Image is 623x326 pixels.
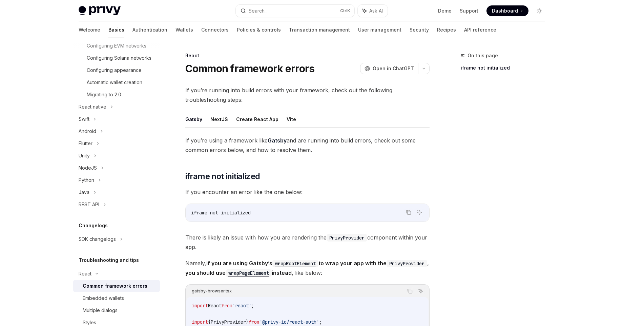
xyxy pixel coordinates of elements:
div: React [185,52,430,59]
button: Copy the contents from the code block [406,287,414,295]
button: Vite [287,111,296,127]
span: from [222,303,232,309]
h5: Troubleshooting and tips [79,256,139,264]
a: wrapRootElement [272,260,318,267]
a: Automatic wallet creation [73,76,160,89]
div: Android [79,127,96,135]
a: iframe not initialized [461,62,550,73]
div: React [79,270,91,278]
a: Configuring Solana networks [73,52,160,64]
div: Embedded wallets [83,294,124,302]
div: Java [79,188,89,196]
a: Basics [108,22,124,38]
button: Search...CtrlK [236,5,354,17]
a: Multiple dialogs [73,304,160,317]
div: Configuring Solana networks [87,54,151,62]
div: Automatic wallet creation [87,78,142,87]
div: React native [79,103,106,111]
button: Ask AI [416,287,425,295]
button: Copy the contents from the code block [404,208,413,217]
a: Wallets [175,22,193,38]
div: Migrating to 2.0 [87,91,121,99]
span: ; [319,319,322,325]
span: React [208,303,222,309]
button: Open in ChatGPT [360,63,418,74]
h5: Changelogs [79,222,108,230]
a: Configuring appearance [73,64,160,76]
button: Toggle dark mode [534,5,545,16]
span: Namely, , like below: [185,258,430,277]
img: light logo [79,6,121,16]
a: Policies & controls [237,22,281,38]
span: iframe not initialized [191,210,251,216]
a: Connectors [201,22,229,38]
button: Ask AI [415,208,424,217]
span: If you’re using a framework like and are running into build errors, check out some common errors ... [185,136,430,155]
a: Demo [438,7,452,14]
span: There is likely an issue with how you are rendering the component within your app. [185,233,430,252]
span: Ask AI [369,7,383,14]
div: Swift [79,115,89,123]
button: Create React App [236,111,278,127]
span: Dashboard [492,7,518,14]
a: Recipes [437,22,456,38]
div: SDK changelogs [79,235,116,243]
span: import [192,319,208,325]
div: Unity [79,152,90,160]
span: Open in ChatGPT [373,65,414,72]
a: Support [460,7,478,14]
span: ; [251,303,254,309]
div: gatsby-browser.tsx [192,287,232,295]
span: If you encounter an error like the one below: [185,187,430,197]
span: from [249,319,259,325]
div: Search... [249,7,268,15]
span: { [208,319,211,325]
div: REST API [79,200,99,209]
a: Migrating to 2.0 [73,89,160,101]
h1: Common framework errors [185,62,315,75]
a: Welcome [79,22,100,38]
a: wrapPageElement [226,269,272,276]
a: Embedded wallets [73,292,160,304]
span: import [192,303,208,309]
code: PrivyProvider [387,260,427,267]
a: Common framework errors [73,280,160,292]
div: Common framework errors [83,282,147,290]
div: NodeJS [79,164,97,172]
a: Authentication [132,22,167,38]
code: wrapRootElement [272,260,318,267]
span: 'react' [232,303,251,309]
div: Python [79,176,94,184]
a: Dashboard [486,5,528,16]
button: NextJS [210,111,228,127]
span: iframe not initialized [185,171,260,182]
span: Ctrl K [340,8,350,14]
span: } [246,319,249,325]
button: Ask AI [358,5,388,17]
a: User management [358,22,401,38]
span: If you’re running into build errors with your framework, check out the following troubleshooting ... [185,85,430,104]
div: Flutter [79,139,92,148]
button: Gatsby [185,111,202,127]
span: On this page [468,52,498,60]
a: Transaction management [289,22,350,38]
a: Gatsby [268,137,287,144]
span: PrivyProvider [211,319,246,325]
a: API reference [464,22,496,38]
code: PrivyProvider [327,234,367,242]
strong: if you are using Gatsby’s to wrap your app with the , you should use instead [185,260,429,276]
a: Security [410,22,429,38]
span: '@privy-io/react-auth' [259,319,319,325]
div: Multiple dialogs [83,306,118,314]
div: Configuring appearance [87,66,142,74]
